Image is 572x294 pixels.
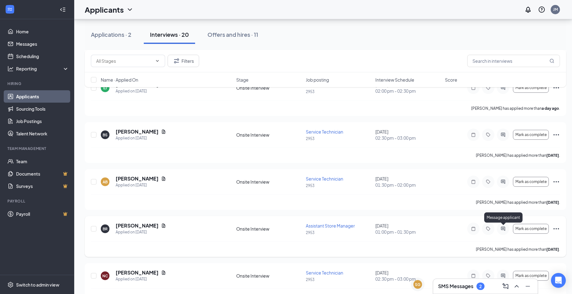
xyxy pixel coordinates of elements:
[16,155,69,168] a: Team
[515,227,547,231] span: Mark as complete
[553,7,558,12] div: JM
[476,153,560,158] p: [PERSON_NAME] has applied more than .
[85,4,124,15] h1: Applicants
[471,106,560,111] p: [PERSON_NAME] has applied more than .
[515,274,547,278] span: Mark as complete
[103,179,108,185] div: AB
[16,38,69,50] a: Messages
[96,58,152,64] input: All Stages
[553,131,560,138] svg: Ellipses
[499,179,507,184] svg: ActiveChat
[236,273,302,279] div: Onsite Interview
[445,77,457,83] span: Score
[499,273,507,278] svg: ActiveChat
[538,6,545,13] svg: QuestionInfo
[16,282,59,288] div: Switch to admin view
[512,281,522,291] button: ChevronUp
[375,276,441,282] span: 02:30 pm - 03:00 pm
[375,77,414,83] span: Interview Schedule
[524,6,532,13] svg: Notifications
[7,6,13,12] svg: WorkstreamLogo
[16,127,69,140] a: Talent Network
[16,66,69,72] div: Reporting
[103,226,108,232] div: BR
[236,179,302,185] div: Onsite Interview
[7,198,68,204] div: Payroll
[523,281,533,291] button: Minimize
[553,272,560,279] svg: Ellipses
[549,58,554,63] svg: MagnifyingGlass
[306,277,372,282] p: 2953
[438,283,473,290] h3: SMS Messages
[484,273,492,278] svg: Tag
[513,271,549,281] button: Mark as complete
[524,283,531,290] svg: Minimize
[306,129,343,134] span: Service Technician
[103,132,108,138] div: BS
[306,176,343,181] span: Service Technician
[375,176,441,188] div: [DATE]
[484,132,492,137] svg: Tag
[116,229,166,235] div: Applied on [DATE]
[168,55,199,67] button: Filter Filters
[513,283,520,290] svg: ChevronUp
[542,106,559,111] b: a day ago
[546,153,559,158] b: [DATE]
[467,55,560,67] input: Search in interviews
[484,179,492,184] svg: Tag
[479,284,482,289] div: 2
[513,177,549,187] button: Mark as complete
[513,130,549,140] button: Mark as complete
[375,135,441,141] span: 02:30 pm - 03:00 pm
[375,223,441,235] div: [DATE]
[161,129,166,134] svg: Document
[306,183,372,188] p: 2953
[116,128,159,135] h5: [PERSON_NAME]
[515,180,547,184] span: Mark as complete
[116,182,166,188] div: Applied on [DATE]
[16,25,69,38] a: Home
[553,178,560,185] svg: Ellipses
[476,247,560,252] p: [PERSON_NAME] has applied more than .
[116,222,159,229] h5: [PERSON_NAME]
[501,281,510,291] button: ComposeMessage
[375,229,441,235] span: 01:00 pm - 01:30 pm
[7,81,68,86] div: Hiring
[116,175,159,182] h5: [PERSON_NAME]
[415,282,420,287] div: SG
[150,31,189,38] div: Interviews · 20
[16,50,69,62] a: Scheduling
[173,57,180,65] svg: Filter
[161,223,166,228] svg: Document
[207,31,258,38] div: Offers and hires · 11
[236,77,249,83] span: Stage
[553,225,560,232] svg: Ellipses
[546,200,559,205] b: [DATE]
[161,270,166,275] svg: Document
[116,269,159,276] h5: [PERSON_NAME]
[375,182,441,188] span: 01:30 pm - 02:00 pm
[551,273,566,288] div: Open Intercom Messenger
[7,146,68,151] div: Team Management
[236,132,302,138] div: Onsite Interview
[161,176,166,181] svg: Document
[375,270,441,282] div: [DATE]
[16,168,69,180] a: DocumentsCrown
[16,208,69,220] a: PayrollCrown
[116,276,166,282] div: Applied on [DATE]
[476,200,560,205] p: [PERSON_NAME] has applied more than .
[470,226,477,231] svg: Note
[484,226,492,231] svg: Tag
[16,90,69,103] a: Applicants
[499,226,507,231] svg: ActiveChat
[16,115,69,127] a: Job Postings
[513,224,549,234] button: Mark as complete
[16,180,69,192] a: SurveysCrown
[499,132,507,137] svg: ActiveChat
[7,282,14,288] svg: Settings
[60,6,66,13] svg: Collapse
[470,273,477,278] svg: Note
[306,223,355,228] span: Assistant Store Manager
[126,6,134,13] svg: ChevronDown
[16,103,69,115] a: Sourcing Tools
